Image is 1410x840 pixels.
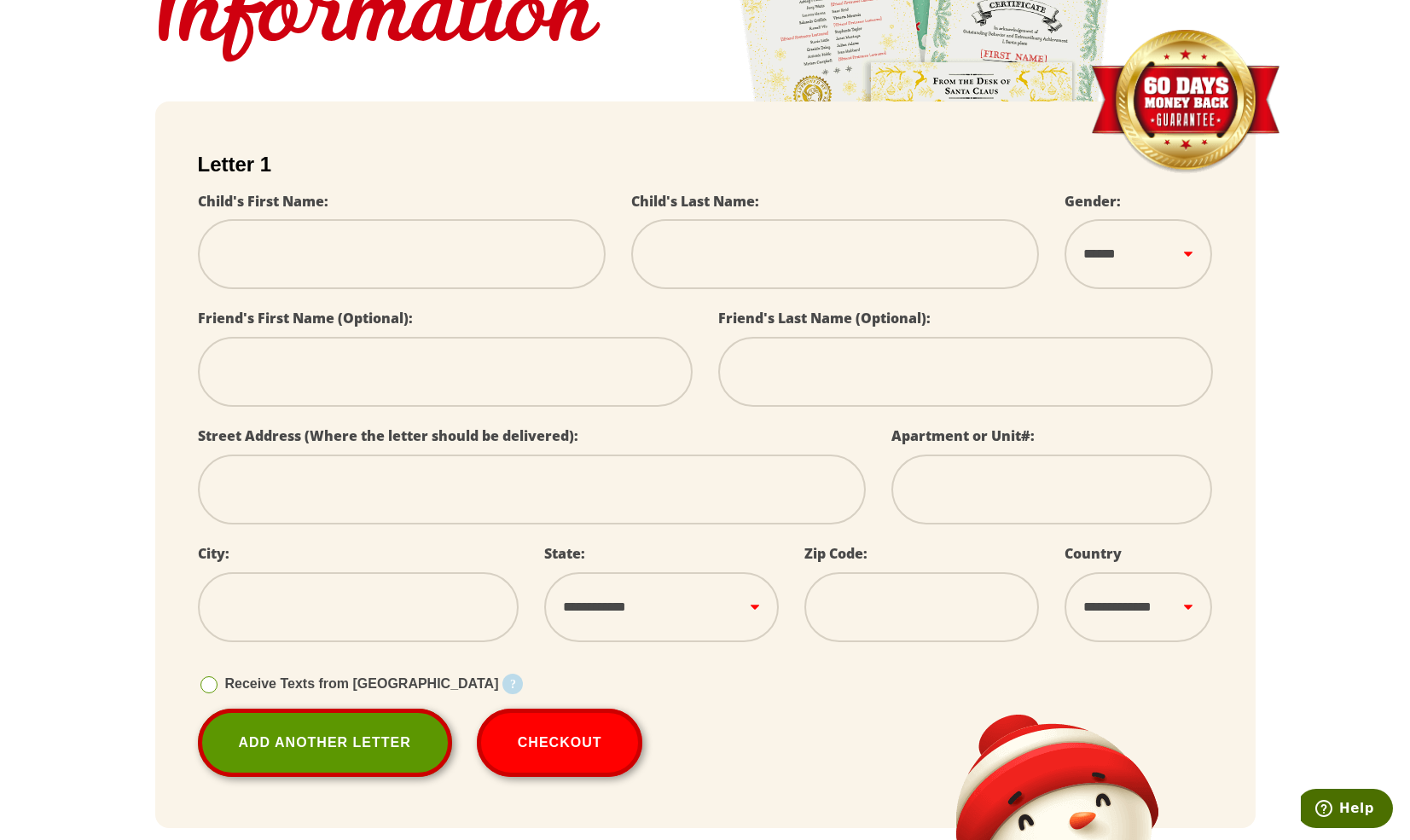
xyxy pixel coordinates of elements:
[198,309,413,327] label: Friend's First Name (Optional):
[198,709,452,777] a: Add Another Letter
[544,544,585,563] label: State:
[718,309,931,327] label: Friend's Last Name (Optional):
[804,544,867,563] label: Zip Code:
[1089,29,1281,175] img: Money Back Guarantee
[225,676,499,691] span: Receive Texts from [GEOGRAPHIC_DATA]
[891,426,1035,445] label: Apartment or Unit#:
[1301,789,1393,831] iframe: Opens a widget where you can find more information
[1065,544,1122,563] label: Country
[198,544,229,563] label: City:
[198,192,328,211] label: Child's First Name:
[198,426,578,445] label: Street Address (Where the letter should be delivered):
[198,153,1213,177] h2: Letter 1
[477,709,643,777] button: Checkout
[631,192,759,211] label: Child's Last Name:
[1065,192,1121,211] label: Gender:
